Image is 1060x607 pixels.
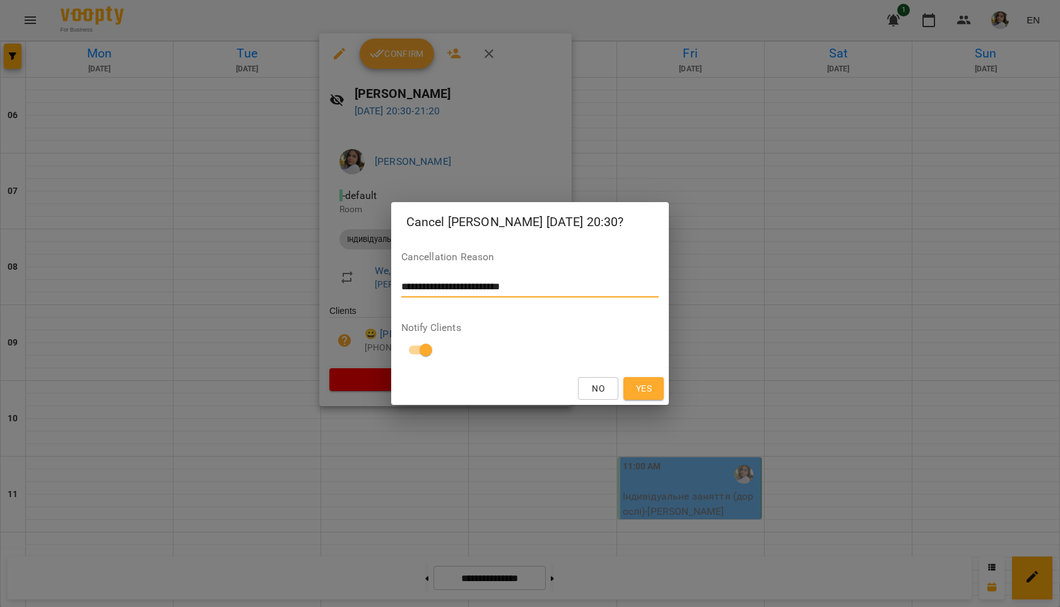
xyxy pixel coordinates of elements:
label: Notify Clients [401,323,659,333]
button: No [578,377,618,400]
label: Cancellation Reason [401,252,659,262]
button: Yes [623,377,664,400]
span: No [592,381,604,396]
span: Yes [636,381,652,396]
h2: Cancel [PERSON_NAME] [DATE] 20:30? [406,212,654,232]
